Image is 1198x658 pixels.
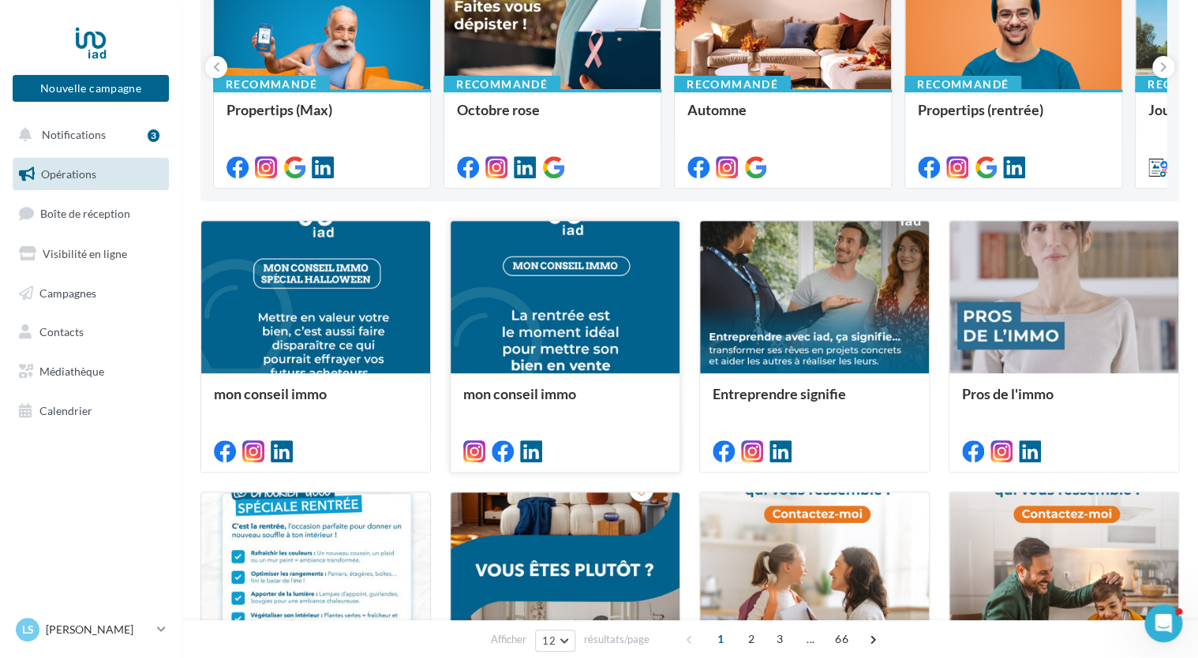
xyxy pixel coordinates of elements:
[584,632,650,647] span: résultats/page
[713,386,916,417] div: Entreprendre signifie
[42,128,106,141] span: Notifications
[13,75,169,102] button: Nouvelle campagne
[22,622,34,637] span: Ls
[9,316,172,349] a: Contacts
[962,386,1166,417] div: Pros de l'immo
[9,277,172,310] a: Campagnes
[542,634,556,647] span: 12
[148,129,159,142] div: 3
[739,626,764,652] span: 2
[674,76,791,93] div: Recommandé
[708,626,733,652] span: 1
[41,167,96,181] span: Opérations
[904,76,1021,93] div: Recommandé
[1144,604,1182,642] iframe: Intercom live chat
[39,286,96,299] span: Campagnes
[9,158,172,191] a: Opérations
[39,365,104,378] span: Médiathèque
[535,630,575,652] button: 12
[687,102,878,133] div: Automne
[829,626,855,652] span: 66
[40,207,130,220] span: Boîte de réception
[491,632,526,647] span: Afficher
[767,626,792,652] span: 3
[918,102,1109,133] div: Propertips (rentrée)
[213,76,330,93] div: Recommandé
[9,355,172,388] a: Médiathèque
[9,196,172,230] a: Boîte de réception
[226,102,417,133] div: Propertips (Max)
[798,626,823,652] span: ...
[13,615,169,645] a: Ls [PERSON_NAME]
[43,247,127,260] span: Visibilité en ligne
[457,102,648,133] div: Octobre rose
[9,394,172,428] a: Calendrier
[46,622,151,637] p: [PERSON_NAME]
[444,76,560,93] div: Recommandé
[9,118,166,151] button: Notifications 3
[39,404,92,417] span: Calendrier
[214,386,417,417] div: mon conseil immo
[463,386,667,417] div: mon conseil immo
[39,325,84,338] span: Contacts
[9,237,172,271] a: Visibilité en ligne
